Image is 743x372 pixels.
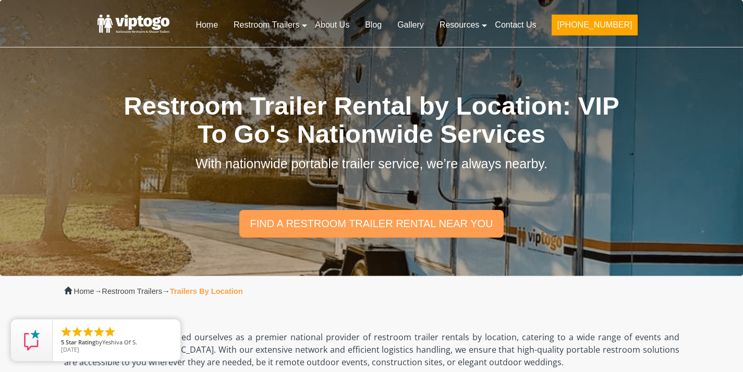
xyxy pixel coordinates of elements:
a: Gallery [389,14,432,36]
li:  [71,326,83,338]
a: Blog [357,14,389,36]
a: About Us [307,14,357,36]
span: [DATE] [61,345,79,353]
p: At VIP To Go, we've established ourselves as a premier national provider of restroom trailer rent... [64,331,679,368]
li:  [104,326,116,338]
a: find a restroom trailer rental near you [239,210,503,237]
strong: Trailers By Location [170,287,243,295]
button: [PHONE_NUMBER] [552,15,637,35]
img: Review Rating [21,330,42,351]
a: Home [74,287,94,295]
span: Yeshiva Of S. [102,338,137,346]
a: Restroom Trailers [226,14,307,36]
li:  [60,326,72,338]
a: Resources [432,14,487,36]
span: With nationwide portable trailer service, we’re always nearby. [196,156,547,171]
li:  [93,326,105,338]
a: Home [188,14,226,36]
span: → → [74,287,243,295]
button: Live Chat [701,330,743,372]
span: Star Rating [66,338,95,346]
li:  [82,326,94,338]
a: Restroom Trailers [102,287,162,295]
a: [PHONE_NUMBER] [544,14,645,42]
span: Restroom Trailer Rental by Location: VIP To Go's Nationwide Services [124,92,619,148]
a: Contact Us [487,14,544,36]
span: 5 [61,338,64,346]
span: by [61,339,172,346]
